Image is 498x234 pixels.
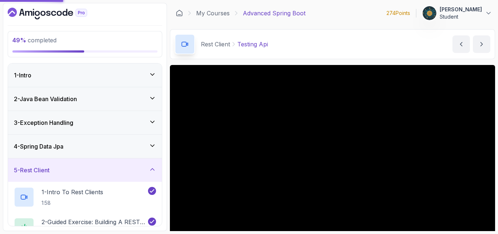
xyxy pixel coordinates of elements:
[8,111,162,134] button: 3-Exception Handling
[423,6,436,20] img: user profile image
[42,188,103,196] p: 1 - Intro To Rest Clients
[14,166,50,174] h3: 5 - Rest Client
[196,9,230,18] a: My Courses
[14,71,31,80] h3: 1 - Intro
[237,40,268,49] p: Testing Api
[440,13,482,20] p: Student
[473,35,490,53] button: next content
[14,142,63,151] h3: 4 - Spring Data Jpa
[14,187,156,207] button: 1-Intro To Rest Clients1:58
[42,218,147,226] p: 2 - Guided Exercise: Building a REST Client
[243,9,306,18] p: Advanced Spring Boot
[12,37,26,44] span: 49 %
[14,118,73,127] h3: 3 - Exception Handling
[14,95,77,103] h3: 2 - Java Bean Validation
[452,35,470,53] button: previous content
[8,158,162,182] button: 5-Rest Client
[201,40,230,49] p: Rest Client
[440,6,482,13] p: [PERSON_NAME]
[176,9,183,17] a: Dashboard
[12,37,57,44] span: completed
[8,8,104,19] a: Dashboard
[8,64,162,87] button: 1-Intro
[8,135,162,158] button: 4-Spring Data Jpa
[42,199,103,207] p: 1:58
[386,9,410,17] p: 274 Points
[8,87,162,111] button: 2-Java Bean Validation
[453,188,498,223] iframe: chat widget
[422,6,492,20] button: user profile image[PERSON_NAME]Student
